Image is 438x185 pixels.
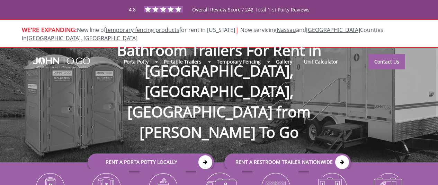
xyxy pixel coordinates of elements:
span: Overall Review Score / 242 Total 1-st Party Reviews [192,6,310,27]
a: [GEOGRAPHIC_DATA], [GEOGRAPHIC_DATA] [27,34,137,42]
a: Gallery [270,54,298,69]
span: 4.8 [129,6,136,13]
h1: Bathroom Trailers For Rent in [GEOGRAPHIC_DATA], [GEOGRAPHIC_DATA], [GEOGRAPHIC_DATA] from [PERSO... [81,18,358,143]
a: Porta Potty [118,54,154,69]
a: Unit Calculator [298,54,344,69]
a: rent a RESTROOM TRAILER Nationwide [224,154,351,171]
a: Portable Trailers [158,54,207,69]
button: Live Chat [410,157,438,185]
a: Temporary Fencing [211,54,267,69]
img: JOHN to go [33,57,90,68]
a: Rent a Porta Potty Locally [88,154,214,171]
a: Contact Us [368,54,405,69]
span: WE'RE EXPANDING: [22,25,77,34]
